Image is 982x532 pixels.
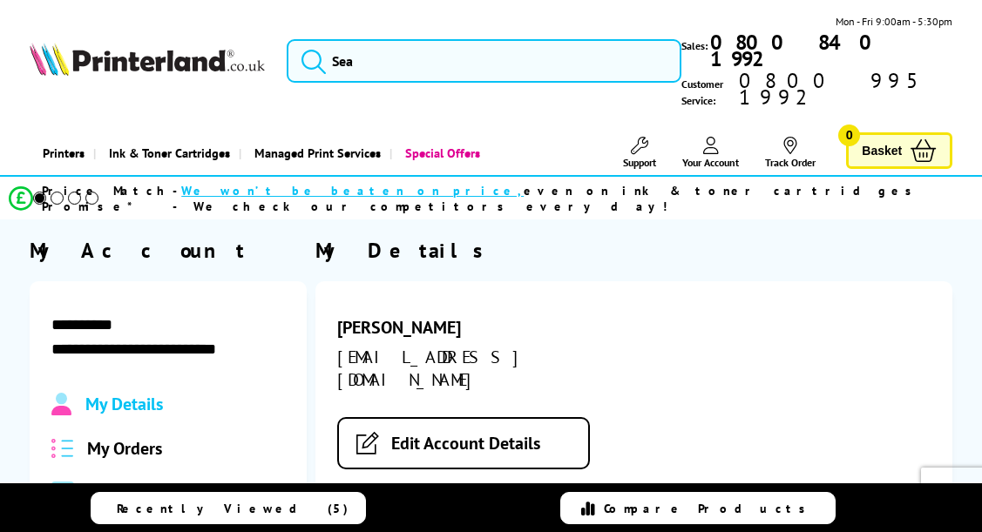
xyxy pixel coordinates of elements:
[30,43,265,79] a: Printerland Logo
[173,183,935,214] div: - even on ink & toner cartridges - We check our competitors every day!
[87,437,162,460] span: My Orders
[846,132,952,170] a: Basket 0
[708,34,953,67] a: 0800 840 1992
[560,492,836,524] a: Compare Products
[9,183,935,213] li: modal_Promise
[765,137,816,169] a: Track Order
[93,131,239,175] a: Ink & Toner Cartridges
[239,131,389,175] a: Managed Print Services
[337,316,590,339] div: [PERSON_NAME]
[623,156,656,169] span: Support
[682,137,739,169] a: Your Account
[862,139,902,163] span: Basket
[287,39,681,83] input: Sea
[836,13,952,30] span: Mon - Fri 9:00am - 5:30pm
[51,439,74,459] img: all-order.svg
[30,43,265,76] img: Printerland Logo
[389,131,489,175] a: Special Offers
[85,393,163,415] span: My Details
[337,417,590,469] a: Edit Account Details
[623,137,656,169] a: Support
[838,125,860,146] span: 0
[30,131,93,175] a: Printers
[30,237,307,264] div: My Account
[51,481,78,509] img: address-book-duotone-solid.svg
[710,29,884,72] b: 0800 840 1992
[681,37,708,54] span: Sales:
[117,501,349,516] span: Recently Viewed (5)
[91,492,366,524] a: Recently Viewed (5)
[682,156,739,169] span: Your Account
[181,183,524,199] span: We won’t be beaten on price,
[604,501,815,516] span: Compare Products
[681,72,953,109] span: Customer Service:
[337,346,590,391] div: [EMAIL_ADDRESS][DOMAIN_NAME]
[315,237,952,264] div: My Details
[109,131,230,175] span: Ink & Toner Cartridges
[736,72,952,105] span: 0800 995 1992
[51,393,71,415] img: Profile.svg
